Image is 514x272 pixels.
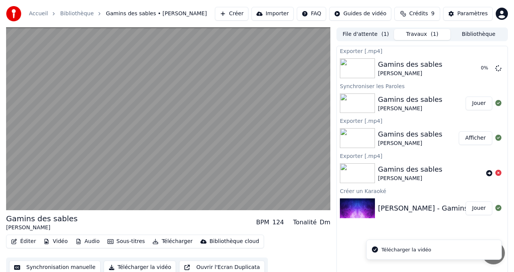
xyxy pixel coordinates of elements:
[337,116,508,125] div: Exporter [.mp4]
[329,7,391,21] button: Guides de vidéo
[297,7,326,21] button: FAQ
[29,10,207,18] nav: breadcrumb
[293,218,317,227] div: Tonalité
[251,7,294,21] button: Importer
[431,10,434,18] span: 9
[104,236,148,247] button: Sous-titres
[378,70,442,77] div: [PERSON_NAME]
[6,6,21,21] img: youka
[457,10,488,18] div: Paramètres
[466,201,492,215] button: Jouer
[443,7,493,21] button: Paramètres
[466,97,492,110] button: Jouer
[378,140,442,147] div: [PERSON_NAME]
[337,186,508,195] div: Créer un Karaoké
[378,59,442,70] div: Gamins des sables
[6,213,78,224] div: Gamins des sables
[381,246,431,254] div: Télécharger la vidéo
[431,31,439,38] span: ( 1 )
[256,218,269,227] div: BPM
[378,105,442,113] div: [PERSON_NAME]
[338,29,394,40] button: File d'attente
[72,236,103,247] button: Audio
[394,29,450,40] button: Travaux
[337,151,508,160] div: Exporter [.mp4]
[378,129,442,140] div: Gamins des sables
[60,10,94,18] a: Bibliothèque
[409,10,428,18] span: Crédits
[272,218,284,227] div: 124
[381,31,389,38] span: ( 1 )
[394,7,440,21] button: Crédits9
[481,65,492,71] div: 0 %
[29,10,48,18] a: Accueil
[378,164,442,175] div: Gamins des sables
[149,236,195,247] button: Télécharger
[378,94,442,105] div: Gamins des sables
[450,29,507,40] button: Bibliothèque
[106,10,207,18] span: Gamins des sables • [PERSON_NAME]
[337,81,508,90] div: Synchroniser les Paroles
[337,46,508,55] div: Exporter [.mp4]
[459,131,492,145] button: Afficher
[215,7,248,21] button: Créer
[40,236,70,247] button: Vidéo
[8,236,39,247] button: Éditer
[210,238,259,245] div: Bibliothèque cloud
[320,218,330,227] div: Dm
[378,175,442,182] div: [PERSON_NAME]
[6,224,78,232] div: [PERSON_NAME]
